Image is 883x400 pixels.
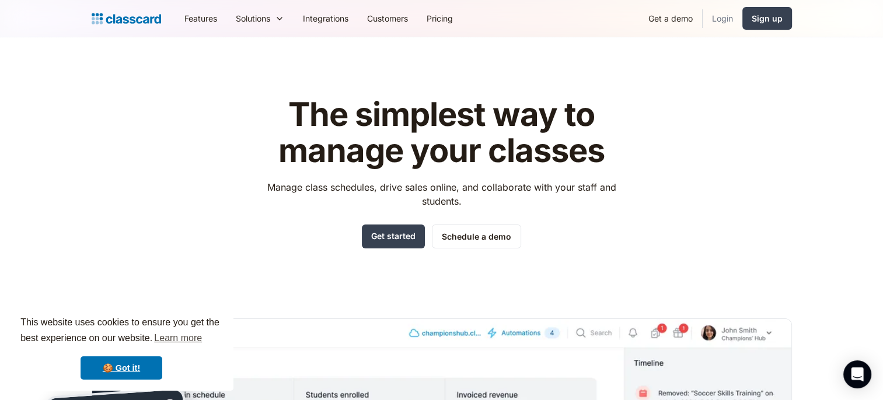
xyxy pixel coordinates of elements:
h1: The simplest way to manage your classes [256,97,627,169]
a: home [92,10,161,27]
div: Open Intercom Messenger [843,360,871,388]
a: Features [175,5,226,31]
a: Schedule a demo [432,224,521,248]
a: Customers [358,5,417,31]
a: learn more about cookies [152,329,204,347]
p: Manage class schedules, drive sales online, and collaborate with your staff and students. [256,180,627,208]
div: Solutions [226,5,294,31]
span: This website uses cookies to ensure you get the best experience on our website. [20,315,222,347]
a: Login [703,5,742,31]
a: dismiss cookie message [81,356,162,380]
a: Integrations [294,5,358,31]
div: cookieconsent [9,304,233,391]
div: Sign up [752,12,783,24]
a: Sign up [742,7,792,30]
a: Get started [362,224,425,248]
a: Get a demo [639,5,702,31]
a: Pricing [417,5,462,31]
div: Solutions [236,12,270,24]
